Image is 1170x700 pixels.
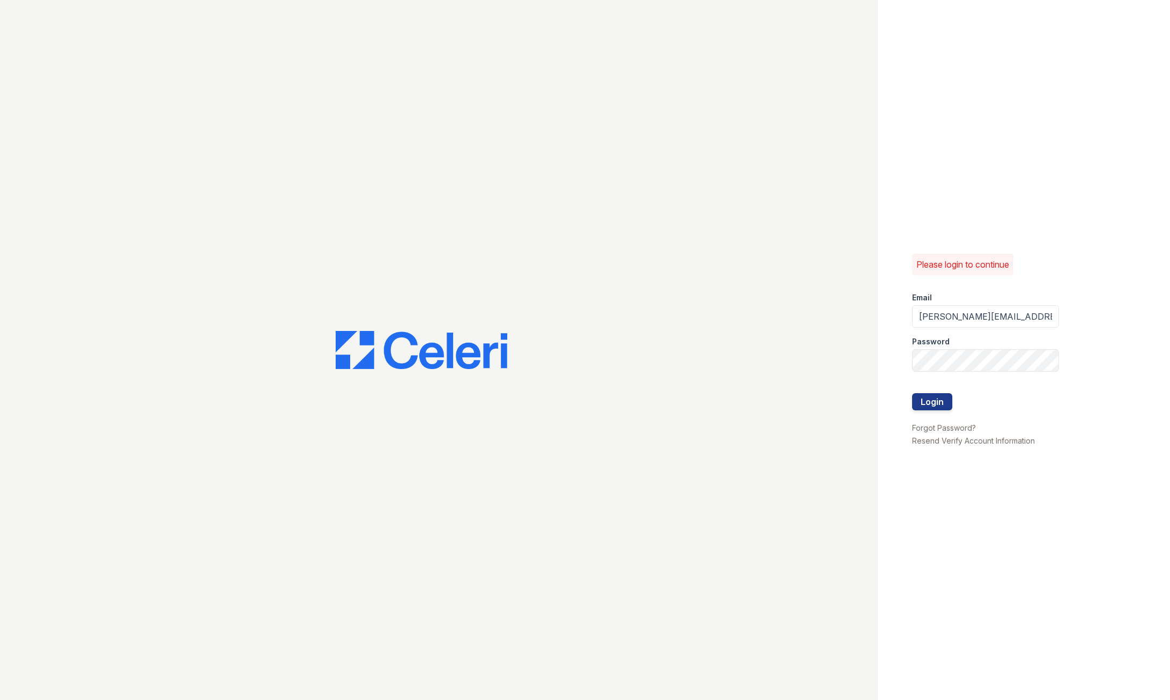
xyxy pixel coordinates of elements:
label: Email [912,292,932,303]
p: Please login to continue [916,258,1009,271]
label: Password [912,336,950,347]
a: Resend Verify Account Information [912,436,1035,445]
button: Login [912,393,952,410]
img: CE_Logo_Blue-a8612792a0a2168367f1c8372b55b34899dd931a85d93a1a3d3e32e68fde9ad4.png [336,331,507,370]
a: Forgot Password? [912,423,976,432]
